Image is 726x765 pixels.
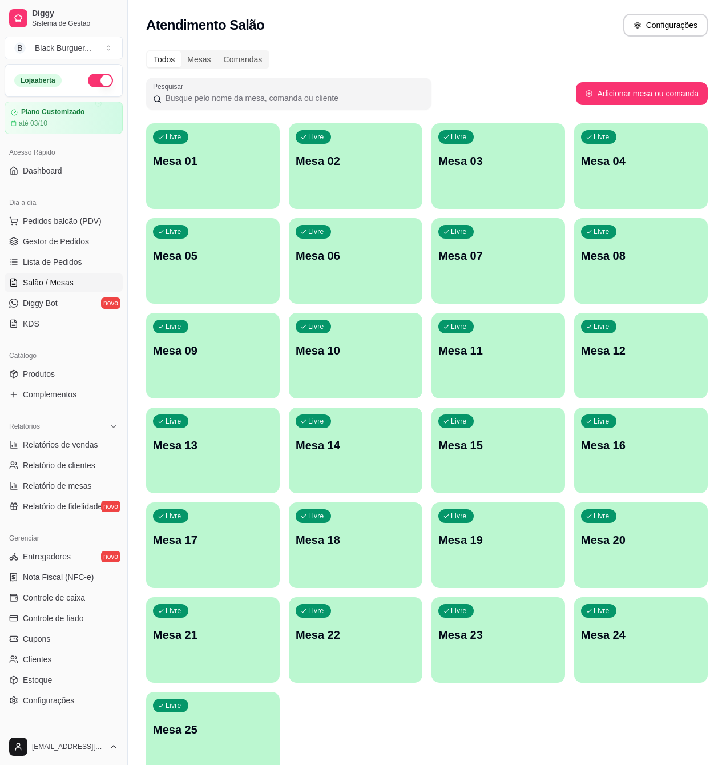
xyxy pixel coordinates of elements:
[5,253,123,271] a: Lista de Pedidos
[5,194,123,212] div: Dia a dia
[5,143,123,162] div: Acesso Rápido
[23,551,71,562] span: Entregadores
[431,502,565,588] button: LivreMesa 19
[5,294,123,312] a: Diggy Botnovo
[5,347,123,365] div: Catálogo
[153,82,187,91] label: Pesquisar
[23,165,62,176] span: Dashboard
[431,123,565,209] button: LivreMesa 03
[451,606,467,615] p: Livre
[23,297,58,309] span: Diggy Bot
[5,733,123,760] button: [EMAIL_ADDRESS][DOMAIN_NAME]
[308,606,324,615] p: Livre
[153,153,273,169] p: Mesa 01
[5,102,123,134] a: Plano Customizadoaté 03/10
[308,512,324,521] p: Livre
[153,343,273,359] p: Mesa 09
[5,691,123,710] a: Configurações
[166,512,181,521] p: Livre
[146,123,280,209] button: LivreMesa 01
[438,627,558,643] p: Mesa 23
[23,215,102,227] span: Pedidos balcão (PDV)
[594,417,610,426] p: Livre
[146,16,264,34] h2: Atendimento Salão
[594,606,610,615] p: Livre
[166,701,181,710] p: Livre
[166,322,181,331] p: Livre
[23,571,94,583] span: Nota Fiscal (NFC-e)
[23,613,84,624] span: Controle de fiado
[5,589,123,607] a: Controle de caixa
[5,315,123,333] a: KDS
[23,480,92,492] span: Relatório de mesas
[153,627,273,643] p: Mesa 21
[23,236,89,247] span: Gestor de Pedidos
[289,408,422,493] button: LivreMesa 14
[296,437,416,453] p: Mesa 14
[14,74,62,87] div: Loja aberta
[289,123,422,209] button: LivreMesa 02
[296,343,416,359] p: Mesa 10
[574,597,708,683] button: LivreMesa 24
[451,227,467,236] p: Livre
[5,385,123,404] a: Complementos
[451,322,467,331] p: Livre
[5,365,123,383] a: Produtos
[431,313,565,398] button: LivreMesa 11
[5,162,123,180] a: Dashboard
[35,42,91,54] div: Black Burguer ...
[153,722,273,738] p: Mesa 25
[166,606,181,615] p: Livre
[5,630,123,648] a: Cupons
[308,227,324,236] p: Livre
[5,456,123,474] a: Relatório de clientes
[5,568,123,586] a: Nota Fiscal (NFC-e)
[5,671,123,689] a: Estoque
[23,654,52,665] span: Clientes
[5,436,123,454] a: Relatórios de vendas
[581,248,701,264] p: Mesa 08
[5,477,123,495] a: Relatório de mesas
[146,502,280,588] button: LivreMesa 17
[431,597,565,683] button: LivreMesa 23
[594,322,610,331] p: Livre
[23,460,95,471] span: Relatório de clientes
[166,227,181,236] p: Livre
[153,532,273,548] p: Mesa 17
[574,408,708,493] button: LivreMesa 16
[289,313,422,398] button: LivreMesa 10
[623,14,708,37] button: Configurações
[451,132,467,142] p: Livre
[88,74,113,87] button: Alterar Status
[296,532,416,548] p: Mesa 18
[153,248,273,264] p: Mesa 05
[438,343,558,359] p: Mesa 11
[5,723,123,742] div: Diggy
[308,417,324,426] p: Livre
[296,153,416,169] p: Mesa 02
[153,437,273,453] p: Mesa 13
[438,153,558,169] p: Mesa 03
[594,132,610,142] p: Livre
[296,627,416,643] p: Mesa 22
[594,512,610,521] p: Livre
[146,313,280,398] button: LivreMesa 09
[451,417,467,426] p: Livre
[5,650,123,669] a: Clientes
[32,742,104,751] span: [EMAIL_ADDRESS][DOMAIN_NAME]
[451,512,467,521] p: Livre
[23,439,98,450] span: Relatórios de vendas
[438,437,558,453] p: Mesa 15
[289,218,422,304] button: LivreMesa 06
[431,408,565,493] button: LivreMesa 15
[296,248,416,264] p: Mesa 06
[32,9,118,19] span: Diggy
[5,37,123,59] button: Select a team
[9,422,40,431] span: Relatórios
[23,318,39,329] span: KDS
[581,627,701,643] p: Mesa 24
[308,132,324,142] p: Livre
[581,532,701,548] p: Mesa 20
[5,609,123,627] a: Controle de fiado
[5,232,123,251] a: Gestor de Pedidos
